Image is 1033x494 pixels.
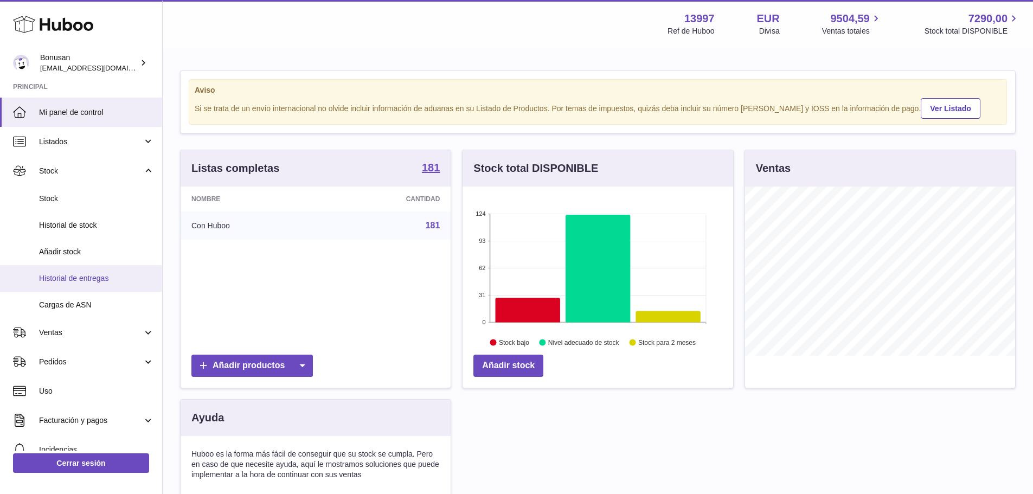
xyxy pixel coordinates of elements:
[479,238,486,244] text: 93
[181,187,321,211] th: Nombre
[426,221,440,230] a: 181
[830,11,869,26] span: 9504,59
[479,292,486,298] text: 31
[499,339,529,347] text: Stock bajo
[13,453,149,473] a: Cerrar sesión
[925,26,1020,36] span: Stock total DISPONIBLE
[191,161,279,176] h3: Listas completas
[39,247,154,257] span: Añadir stock
[191,410,224,425] h3: Ayuda
[39,445,154,455] span: Incidencias
[476,210,485,217] text: 124
[483,319,486,325] text: 0
[39,107,154,118] span: Mi panel de control
[39,194,154,204] span: Stock
[191,449,440,480] p: Huboo es la forma más fácil de conseguir que su stock se cumpla. Pero en caso de que necesite ayu...
[422,162,440,175] a: 181
[925,11,1020,36] a: 7290,00 Stock total DISPONIBLE
[921,98,980,119] a: Ver Listado
[757,11,780,26] strong: EUR
[759,26,780,36] div: Divisa
[39,328,143,338] span: Ventas
[668,26,714,36] div: Ref de Huboo
[39,220,154,230] span: Historial de stock
[39,300,154,310] span: Cargas de ASN
[321,187,451,211] th: Cantidad
[39,137,143,147] span: Listados
[638,339,696,347] text: Stock para 2 meses
[422,162,440,173] strong: 181
[40,53,138,73] div: Bonusan
[39,357,143,367] span: Pedidos
[39,415,143,426] span: Facturación y pagos
[822,11,882,36] a: 9504,59 Ventas totales
[181,211,321,240] td: Con Huboo
[191,355,313,377] a: Añadir productos
[39,386,154,396] span: Uso
[195,85,1001,95] strong: Aviso
[195,97,1001,119] div: Si se trata de un envío internacional no olvide incluir información de aduanas en su Listado de P...
[822,26,882,36] span: Ventas totales
[968,11,1008,26] span: 7290,00
[39,273,154,284] span: Historial de entregas
[479,265,486,271] text: 62
[473,161,598,176] h3: Stock total DISPONIBLE
[756,161,791,176] h3: Ventas
[473,355,543,377] a: Añadir stock
[40,63,159,72] span: [EMAIL_ADDRESS][DOMAIN_NAME]
[13,55,29,71] img: info@bonusan.es
[684,11,715,26] strong: 13997
[39,166,143,176] span: Stock
[548,339,620,347] text: Nivel adecuado de stock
